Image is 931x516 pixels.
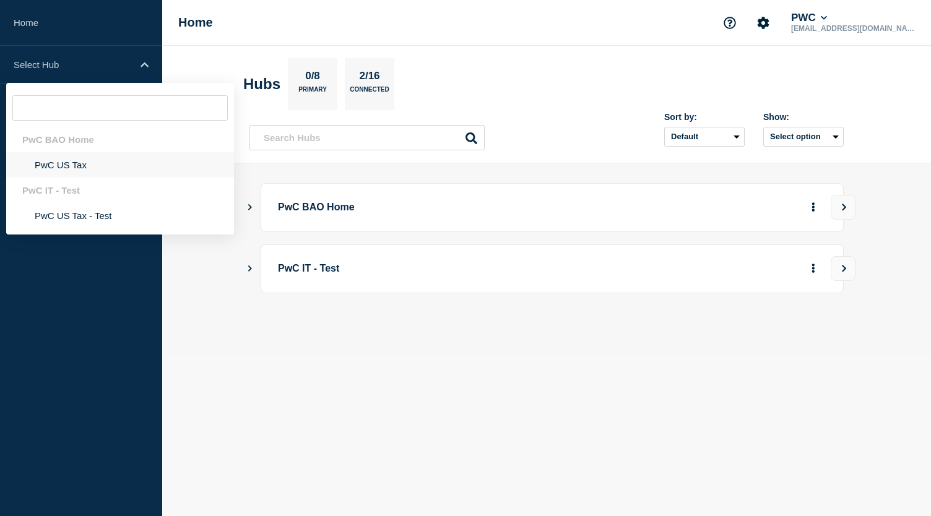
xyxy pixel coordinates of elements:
[717,10,743,36] button: Support
[763,112,844,122] div: Show:
[243,75,280,93] h2: Hubs
[831,256,855,281] button: View
[249,125,485,150] input: Search Hubs
[664,112,745,122] div: Sort by:
[350,86,389,99] p: Connected
[805,196,821,219] button: More actions
[278,196,620,219] p: PwC BAO Home
[278,257,620,280] p: PwC IT - Test
[14,59,132,70] p: Select Hub
[664,127,745,147] select: Sort by
[6,127,234,152] div: PwC BAO Home
[355,70,384,86] p: 2/16
[301,70,325,86] p: 0/8
[831,195,855,220] button: View
[789,24,917,33] p: [EMAIL_ADDRESS][DOMAIN_NAME]
[178,15,213,30] h1: Home
[805,257,821,280] button: More actions
[763,127,844,147] button: Select option
[247,264,253,273] button: Show Connected Hubs
[247,203,253,212] button: Show Connected Hubs
[750,10,776,36] button: Account settings
[6,152,234,178] li: PwC US Tax
[789,12,829,24] button: PWC
[6,203,234,228] li: PwC US Tax - Test
[298,86,327,99] p: Primary
[6,178,234,203] div: PwC IT - Test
